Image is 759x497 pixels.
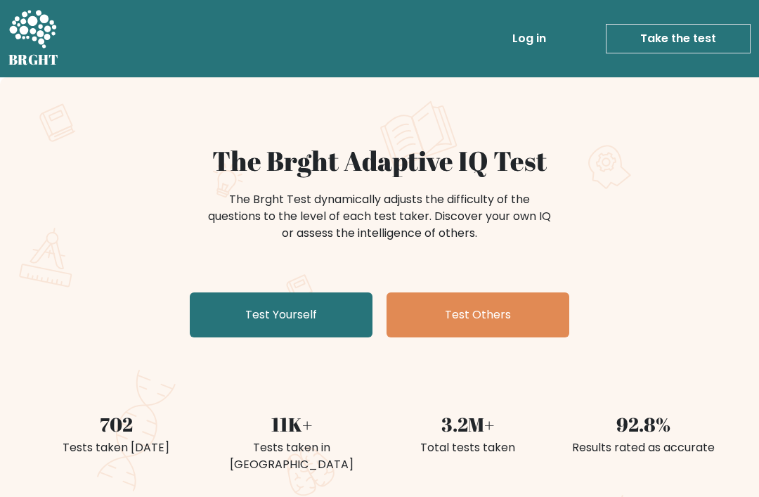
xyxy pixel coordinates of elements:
[388,411,547,439] div: 3.2M+
[564,411,722,439] div: 92.8%
[388,439,547,456] div: Total tests taken
[37,145,722,177] h1: The Brght Adaptive IQ Test
[8,51,59,68] h5: BRGHT
[507,25,552,53] a: Log in
[37,411,195,439] div: 702
[37,439,195,456] div: Tests taken [DATE]
[8,6,59,72] a: BRGHT
[212,439,371,473] div: Tests taken in [GEOGRAPHIC_DATA]
[606,24,751,53] a: Take the test
[212,411,371,439] div: 11K+
[190,292,372,337] a: Test Yourself
[204,191,555,242] div: The Brght Test dynamically adjusts the difficulty of the questions to the level of each test take...
[564,439,722,456] div: Results rated as accurate
[387,292,569,337] a: Test Others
